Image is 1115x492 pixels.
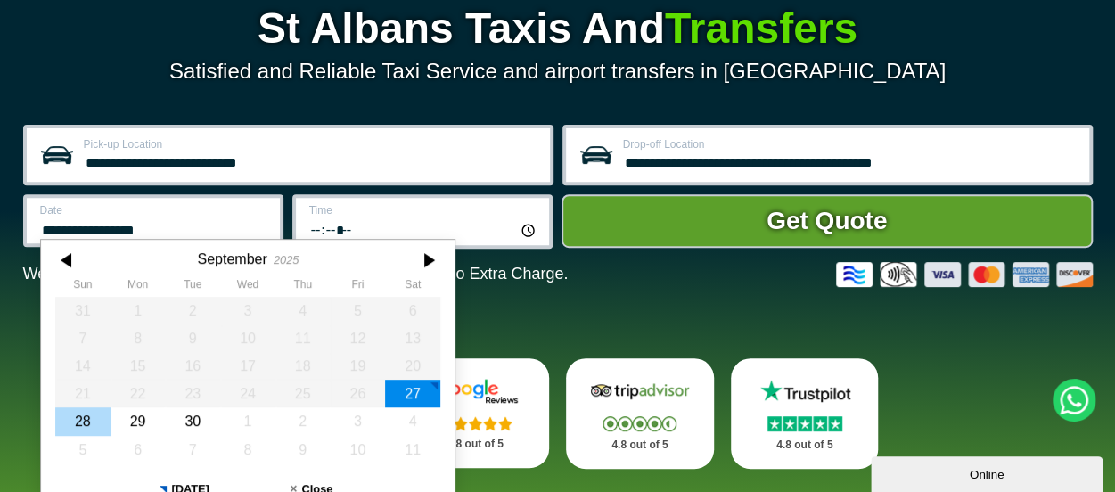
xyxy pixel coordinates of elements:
[220,436,275,463] div: 08 October 2025
[330,352,385,380] div: 19 September 2025
[110,297,165,324] div: 01 September 2025
[330,380,385,407] div: 26 September 2025
[165,407,220,435] div: 30 September 2025
[23,59,1093,84] p: Satisfied and Reliable Taxi Service and airport transfers in [GEOGRAPHIC_DATA]
[23,7,1093,50] h1: St Albans Taxis And
[439,416,512,430] img: Stars
[197,250,266,267] div: September
[110,352,165,380] div: 15 September 2025
[110,380,165,407] div: 22 September 2025
[165,380,220,407] div: 23 September 2025
[330,297,385,324] div: 05 September 2025
[55,278,111,296] th: Sunday
[385,324,440,352] div: 13 September 2025
[401,358,549,468] a: Google Stars 4.8 out of 5
[385,407,440,435] div: 04 October 2025
[562,194,1093,248] button: Get Quote
[422,378,529,405] img: Google
[421,433,529,455] p: 4.8 out of 5
[275,407,330,435] div: 02 October 2025
[364,265,568,283] span: The Car at No Extra Charge.
[275,380,330,407] div: 25 September 2025
[165,436,220,463] div: 07 October 2025
[330,278,385,296] th: Friday
[165,297,220,324] div: 02 September 2025
[623,139,1078,150] label: Drop-off Location
[165,352,220,380] div: 16 September 2025
[220,352,275,380] div: 17 September 2025
[385,278,440,296] th: Saturday
[275,324,330,352] div: 11 September 2025
[110,278,165,296] th: Monday
[665,4,857,52] span: Transfers
[385,380,440,407] div: 27 September 2025
[750,434,859,456] p: 4.8 out of 5
[165,324,220,352] div: 09 September 2025
[566,358,714,469] a: Tripadvisor Stars 4.8 out of 5
[23,265,569,283] p: We Now Accept Card & Contactless Payment In
[275,436,330,463] div: 09 October 2025
[871,453,1106,492] iframe: chat widget
[40,205,269,216] label: Date
[836,262,1093,287] img: Credit And Debit Cards
[275,297,330,324] div: 04 September 2025
[220,407,275,435] div: 01 October 2025
[309,205,538,216] label: Time
[385,297,440,324] div: 06 September 2025
[603,416,676,431] img: Stars
[110,324,165,352] div: 08 September 2025
[385,352,440,380] div: 20 September 2025
[767,416,842,431] img: Stars
[110,436,165,463] div: 06 October 2025
[586,378,693,405] img: Tripadvisor
[55,436,111,463] div: 05 October 2025
[55,380,111,407] div: 21 September 2025
[55,352,111,380] div: 14 September 2025
[220,324,275,352] div: 10 September 2025
[275,278,330,296] th: Thursday
[330,324,385,352] div: 12 September 2025
[220,297,275,324] div: 03 September 2025
[84,139,539,150] label: Pick-up Location
[330,407,385,435] div: 03 October 2025
[385,436,440,463] div: 11 October 2025
[275,352,330,380] div: 18 September 2025
[220,278,275,296] th: Wednesday
[165,278,220,296] th: Tuesday
[55,297,111,324] div: 31 August 2025
[273,253,298,266] div: 2025
[220,380,275,407] div: 24 September 2025
[110,407,165,435] div: 29 September 2025
[751,378,858,405] img: Trustpilot
[330,436,385,463] div: 10 October 2025
[55,324,111,352] div: 07 September 2025
[731,358,879,469] a: Trustpilot Stars 4.8 out of 5
[55,407,111,435] div: 28 September 2025
[586,434,694,456] p: 4.8 out of 5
